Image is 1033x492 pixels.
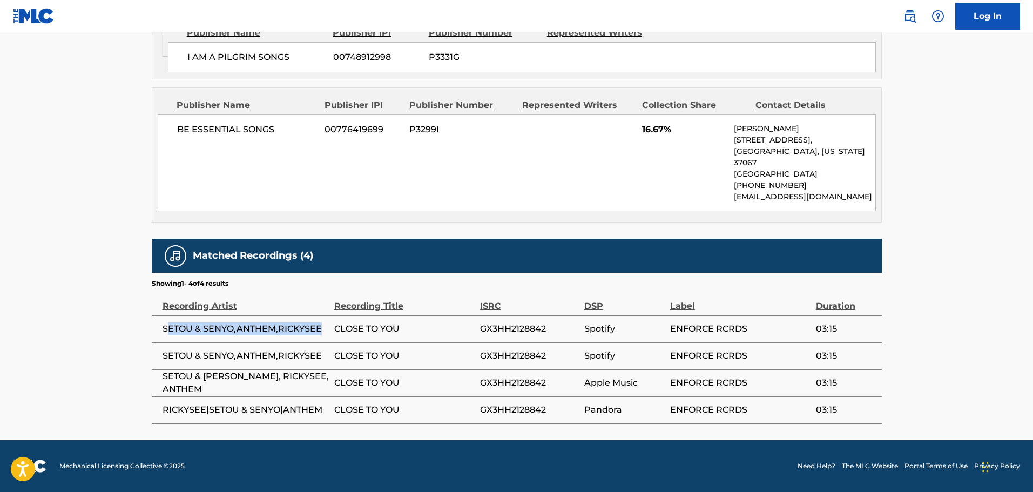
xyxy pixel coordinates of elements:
a: Log In [955,3,1020,30]
span: ENFORCE RCRDS [670,349,811,362]
span: GX3HH2128842 [480,349,579,362]
span: Mechanical Licensing Collective © 2025 [59,461,185,471]
div: Publisher IPI [325,99,401,112]
span: Spotify [584,322,665,335]
p: [PERSON_NAME] [734,123,875,134]
span: CLOSE TO YOU [334,322,475,335]
div: Drag [982,451,989,483]
a: Need Help? [798,461,835,471]
img: MLC Logo [13,8,55,24]
span: 16.67% [642,123,726,136]
span: P3299I [409,123,514,136]
div: Recording Title [334,288,475,313]
a: Portal Terms of Use [904,461,968,471]
div: Help [927,5,949,27]
span: 03:15 [816,322,876,335]
span: 03:15 [816,403,876,416]
a: The MLC Website [842,461,898,471]
span: GX3HH2128842 [480,376,579,389]
span: ENFORCE RCRDS [670,376,811,389]
span: 00748912998 [333,51,421,64]
span: 03:15 [816,376,876,389]
h5: Matched Recordings (4) [193,250,313,262]
img: search [903,10,916,23]
p: [STREET_ADDRESS], [734,134,875,146]
span: SETOU & SENYO,ANTHEM,RICKYSEE [163,349,329,362]
div: Publisher Number [429,26,539,39]
p: [PHONE_NUMBER] [734,180,875,191]
div: Label [670,288,811,313]
span: P3331G [429,51,539,64]
img: Matched Recordings [169,250,182,262]
span: GX3HH2128842 [480,322,579,335]
span: SETOU & SENYO,ANTHEM,RICKYSEE [163,322,329,335]
span: 03:15 [816,349,876,362]
span: Apple Music [584,376,665,389]
span: 00776419699 [325,123,401,136]
div: Publisher IPI [333,26,421,39]
span: GX3HH2128842 [480,403,579,416]
a: Privacy Policy [974,461,1020,471]
iframe: Chat Widget [979,440,1033,492]
p: [GEOGRAPHIC_DATA] [734,169,875,180]
div: Represented Writers [522,99,634,112]
div: Represented Writers [547,26,657,39]
span: Pandora [584,403,665,416]
span: CLOSE TO YOU [334,376,475,389]
div: Contact Details [755,99,860,112]
div: Publisher Name [177,99,316,112]
span: Spotify [584,349,665,362]
span: SETOU & [PERSON_NAME], RICKYSEE, ANTHEM [163,370,329,396]
p: [EMAIL_ADDRESS][DOMAIN_NAME] [734,191,875,203]
p: Showing 1 - 4 of 4 results [152,279,228,288]
div: Recording Artist [163,288,329,313]
div: Duration [816,288,876,313]
div: Publisher Number [409,99,514,112]
span: ENFORCE RCRDS [670,403,811,416]
span: RICKYSEE|SETOU & SENYO|ANTHEM [163,403,329,416]
a: Public Search [899,5,921,27]
span: I AM A PILGRIM SONGS [187,51,325,64]
span: CLOSE TO YOU [334,349,475,362]
span: BE ESSENTIAL SONGS [177,123,317,136]
img: help [931,10,944,23]
img: logo [13,460,46,473]
div: ISRC [480,288,579,313]
div: Publisher Name [187,26,325,39]
p: [GEOGRAPHIC_DATA], [US_STATE] 37067 [734,146,875,169]
span: ENFORCE RCRDS [670,322,811,335]
span: CLOSE TO YOU [334,403,475,416]
div: Collection Share [642,99,747,112]
div: DSP [584,288,665,313]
